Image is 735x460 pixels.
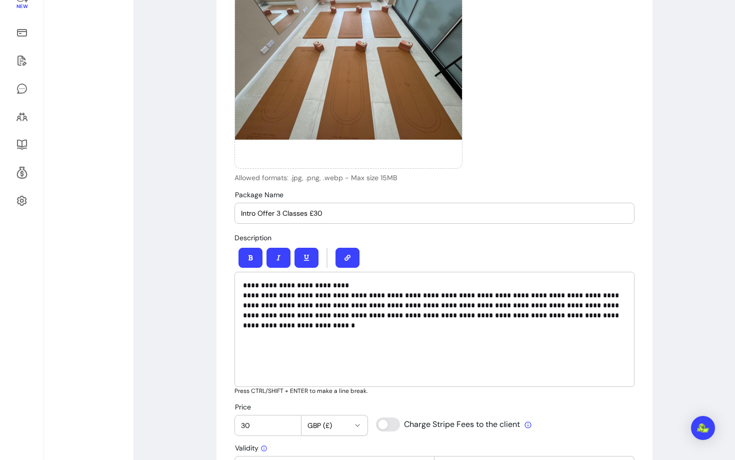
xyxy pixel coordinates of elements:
[691,416,715,440] div: Open Intercom Messenger
[12,133,31,157] a: Resources
[307,420,350,430] span: GBP (£)
[234,233,271,242] span: Description
[12,49,31,73] a: Waivers
[12,105,31,129] a: Clients
[301,415,368,435] button: GBP (£)
[241,420,295,430] input: Price
[12,161,31,185] a: Refer & Earn
[12,21,31,45] a: Sales
[16,4,27,10] span: New
[235,443,267,452] span: Validity
[234,387,634,395] p: Press CTRL/SHIFT + ENTER to make a line break.
[235,190,283,199] span: Package Name
[376,417,521,431] input: Charge Stripe Fees to the client
[12,77,31,101] a: My Messages
[241,208,628,218] input: Package Name
[234,173,462,183] p: Allowed formats: .jpg, .png, .webp - Max size 15MB
[235,402,251,411] span: Price
[12,189,31,213] a: Settings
